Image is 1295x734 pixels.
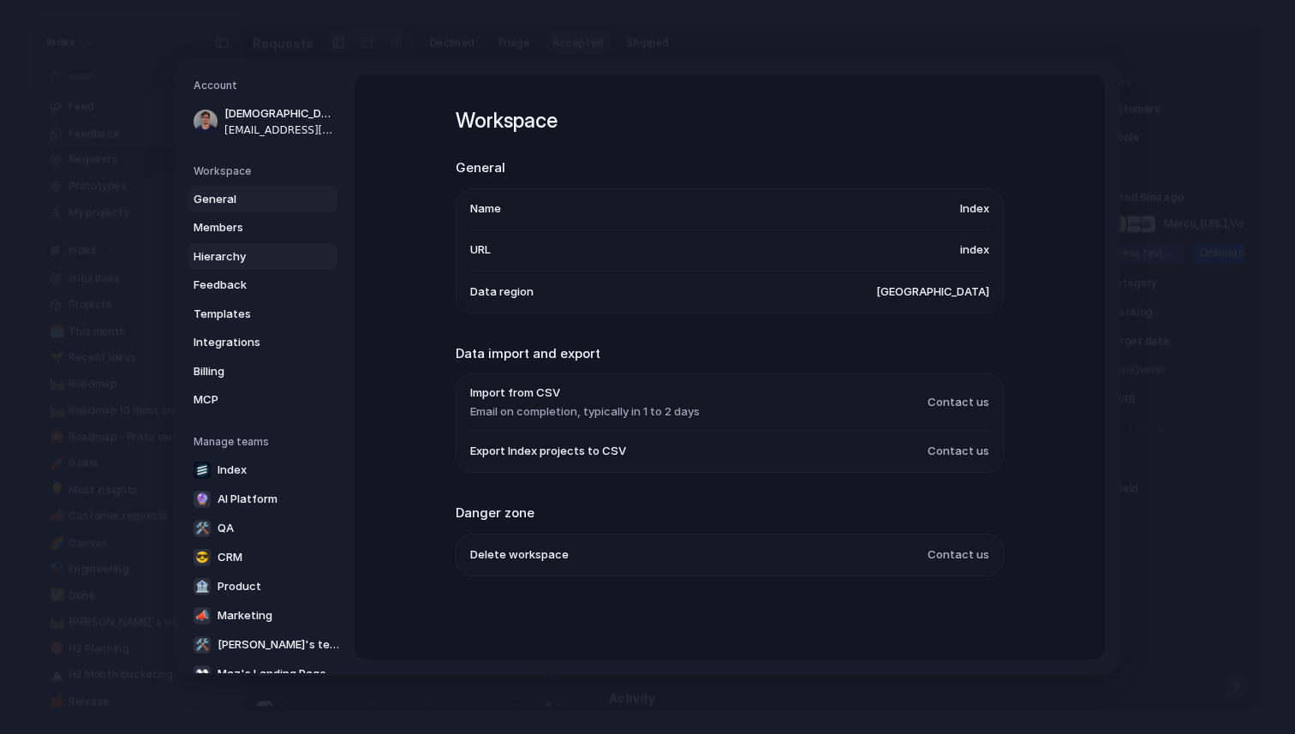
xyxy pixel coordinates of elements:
[876,283,989,301] span: [GEOGRAPHIC_DATA]
[218,491,277,508] span: AI Platform
[960,200,989,218] span: Index
[194,391,303,409] span: MCP
[188,243,337,271] a: Hierarchy
[194,578,211,595] div: 🏦
[188,214,337,242] a: Members
[194,306,303,323] span: Templates
[194,434,337,450] h5: Manage teams
[188,631,346,659] a: 🛠️[PERSON_NAME]'s team (do not delete)
[194,191,303,208] span: General
[218,462,247,479] span: Index
[188,272,337,299] a: Feedback
[928,546,989,564] span: Contact us
[188,486,346,513] a: 🔮AI Platform
[224,105,334,122] span: [DEMOGRAPHIC_DATA][PERSON_NAME]
[470,403,700,421] span: Email on completion, typically in 1 to 2 days
[194,164,337,179] h5: Workspace
[470,443,626,460] span: Export Index projects to CSV
[188,386,337,414] a: MCP
[456,344,1004,364] h2: Data import and export
[218,520,234,537] span: QA
[960,242,989,259] span: index
[188,100,337,143] a: [DEMOGRAPHIC_DATA][PERSON_NAME][EMAIL_ADDRESS][DOMAIN_NAME]
[188,660,346,688] a: 👀Maz's Landing Page Demo
[456,504,1004,523] h2: Danger zone
[194,607,211,624] div: 📣
[218,607,272,624] span: Marketing
[188,573,346,600] a: 🏦Product
[188,186,337,213] a: General
[456,105,1004,136] h1: Workspace
[194,363,303,380] span: Billing
[188,602,346,630] a: 📣Marketing
[218,578,261,595] span: Product
[470,242,491,259] span: URL
[218,549,242,566] span: CRM
[194,491,211,508] div: 🔮
[224,122,334,138] span: [EMAIL_ADDRESS][DOMAIN_NAME]
[218,665,341,683] span: Maz's Landing Page Demo
[194,549,211,566] div: 😎
[456,158,1004,178] h2: General
[928,394,989,411] span: Contact us
[194,334,303,351] span: Integrations
[194,248,303,266] span: Hierarchy
[188,358,337,385] a: Billing
[470,200,501,218] span: Name
[194,219,303,236] span: Members
[188,457,346,484] a: Index
[188,544,346,571] a: 😎CRM
[194,520,211,537] div: 🛠️
[188,515,346,542] a: 🛠️QA
[188,329,337,356] a: Integrations
[470,546,569,564] span: Delete workspace
[194,277,303,294] span: Feedback
[194,78,337,93] h5: Account
[194,636,211,653] div: 🛠️
[928,443,989,460] span: Contact us
[470,385,700,402] span: Import from CSV
[188,301,337,328] a: Templates
[194,665,211,683] div: 👀
[218,636,341,653] span: [PERSON_NAME]'s team (do not delete)
[470,283,534,301] span: Data region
